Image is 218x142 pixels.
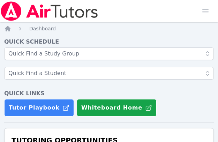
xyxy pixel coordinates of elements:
input: Quick Find a Study Group [4,47,214,60]
a: Dashboard [29,25,56,32]
nav: Breadcrumb [4,25,214,32]
a: Tutor Playbook [4,99,74,117]
input: Quick Find a Student [4,67,214,80]
button: Whiteboard Home [77,99,157,117]
span: Dashboard [29,26,56,31]
h4: Quick Links [4,89,214,98]
h4: Quick Schedule [4,38,214,46]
